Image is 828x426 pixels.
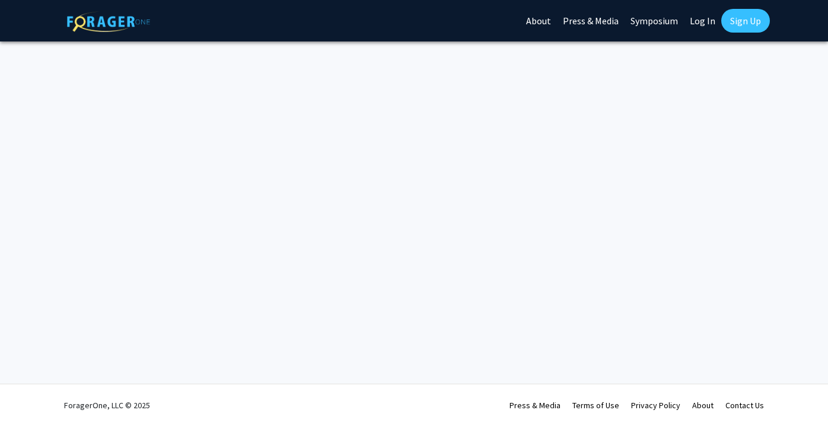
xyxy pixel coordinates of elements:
a: About [692,400,714,411]
a: Contact Us [725,400,764,411]
a: Sign Up [721,9,770,33]
img: ForagerOne Logo [67,11,150,32]
a: Privacy Policy [631,400,680,411]
a: Press & Media [509,400,561,411]
a: Terms of Use [572,400,619,411]
div: ForagerOne, LLC © 2025 [64,385,150,426]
